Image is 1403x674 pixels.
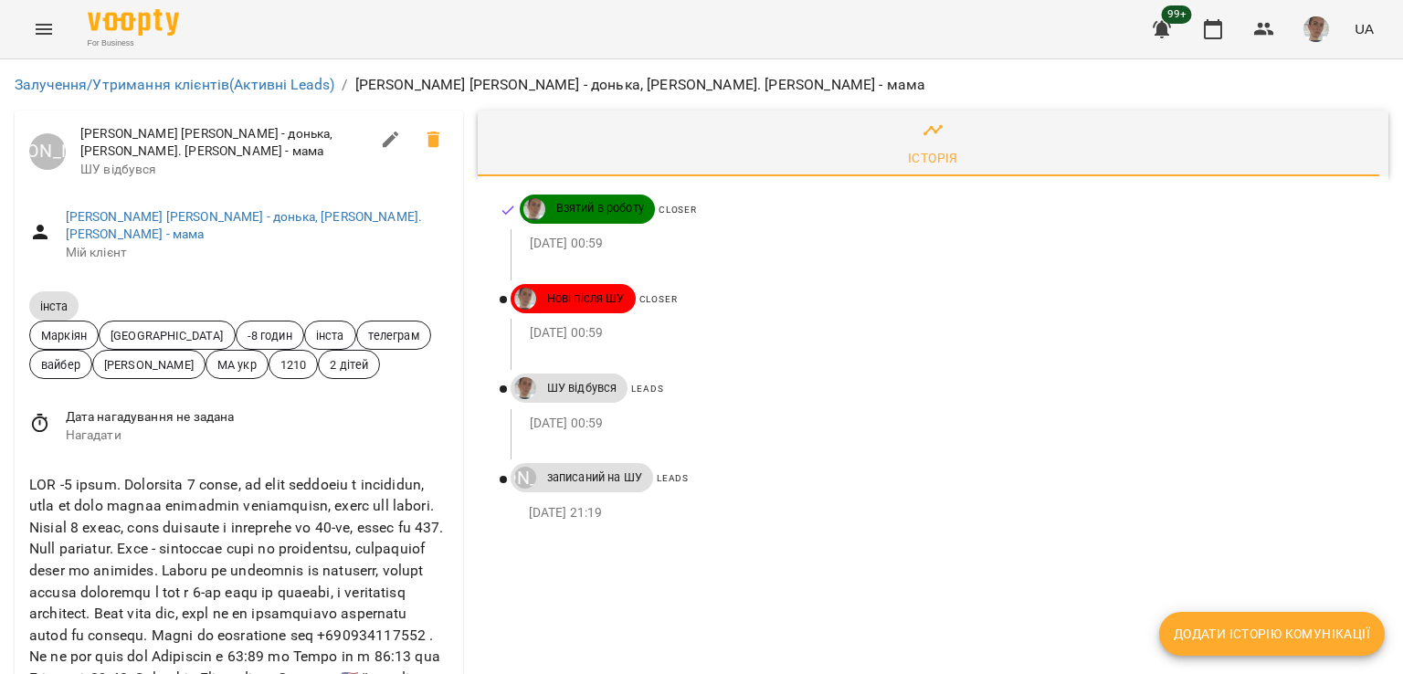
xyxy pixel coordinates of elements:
[536,290,636,307] span: Нові після ШУ
[30,327,98,344] span: Маркіян
[342,74,347,96] li: /
[29,133,66,170] div: Луцук Маркіян
[29,299,79,314] span: інста
[511,377,536,399] a: ДТ УКР Колоша Катерина https://us06web.zoom.us/j/84976667317
[206,356,268,374] span: МА укр
[66,427,448,445] span: Нагадати
[511,288,536,310] a: ДТ УКР Колоша Катерина https://us06web.zoom.us/j/84976667317
[269,356,318,374] span: 1210
[22,7,66,51] button: Menu
[520,198,545,220] a: ДТ УКР Колоша Катерина https://us06web.zoom.us/j/84976667317
[93,356,205,374] span: [PERSON_NAME]
[657,473,689,483] span: Leads
[529,504,1359,522] p: [DATE] 21:19
[88,9,179,36] img: Voopty Logo
[30,356,91,374] span: вайбер
[1303,16,1329,42] img: 4dd45a387af7859874edf35ff59cadb1.jpg
[100,327,235,344] span: [GEOGRAPHIC_DATA]
[88,37,179,49] span: For Business
[319,356,379,374] span: 2 дітей
[530,415,1359,433] p: [DATE] 00:59
[1159,612,1385,656] button: Додати історію комунікації
[80,125,369,161] span: [PERSON_NAME] [PERSON_NAME] - донька, [PERSON_NAME]. [PERSON_NAME] - мама
[545,200,655,216] span: Взятий в роботу
[66,244,448,262] span: Мій клієнт
[631,384,663,394] span: Leads
[530,324,1359,342] p: [DATE] 00:59
[357,327,430,344] span: телеграм
[514,288,536,310] img: ДТ УКР Колоша Катерина https://us06web.zoom.us/j/84976667317
[1347,12,1381,46] button: UA
[66,209,423,242] a: [PERSON_NAME] [PERSON_NAME] - донька, [PERSON_NAME]. [PERSON_NAME] - мама
[1162,5,1192,24] span: 99+
[511,467,536,489] a: [PERSON_NAME]
[305,327,355,344] span: інста
[355,74,926,96] p: [PERSON_NAME] [PERSON_NAME] - донька, [PERSON_NAME]. [PERSON_NAME] - мама
[536,469,653,486] span: записаний на ШУ
[639,294,678,304] span: Closer
[80,161,369,179] span: ШУ відбувся
[523,198,545,220] img: ДТ УКР Колоша Катерина https://us06web.zoom.us/j/84976667317
[66,408,448,427] span: Дата нагадування не задана
[514,467,536,489] div: Луцук Маркіян
[536,380,628,396] span: ШУ відбувся
[514,377,536,399] img: ДТ УКР Колоша Катерина https://us06web.zoom.us/j/84976667317
[15,74,1388,96] nav: breadcrumb
[530,235,1359,253] p: [DATE] 00:59
[29,133,66,170] a: [PERSON_NAME]
[659,205,697,215] span: Closer
[15,76,334,93] a: Залучення/Утримання клієнтів(Активні Leads)
[908,147,958,169] div: Історія
[1355,19,1374,38] span: UA
[1174,623,1370,645] span: Додати історію комунікації
[237,327,303,344] span: -8 годин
